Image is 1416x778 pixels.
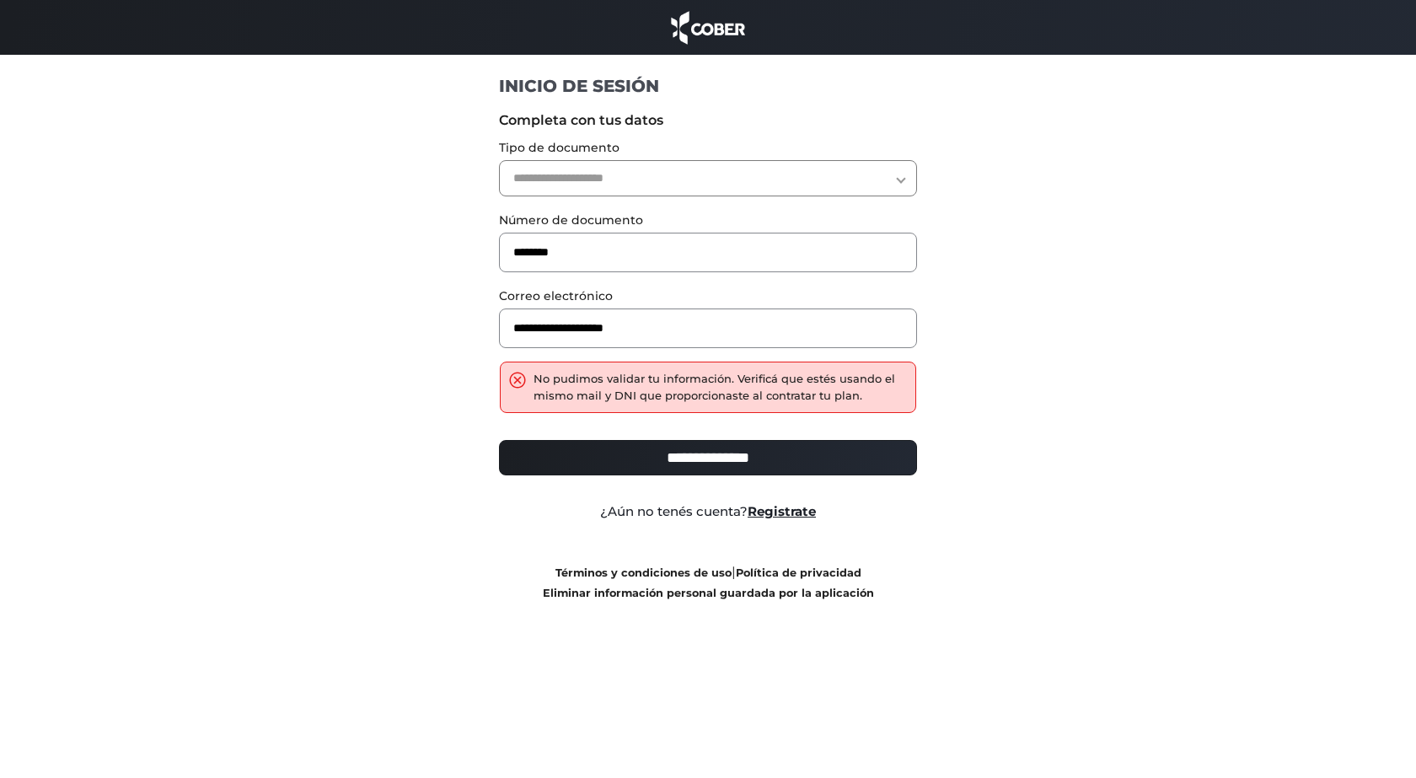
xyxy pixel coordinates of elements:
h1: INICIO DE SESIÓN [499,75,918,97]
a: Eliminar información personal guardada por la aplicación [543,587,874,599]
label: Tipo de documento [499,139,918,157]
label: Completa con tus datos [499,110,918,131]
a: Registrate [748,503,816,519]
div: No pudimos validar tu información. Verificá que estés usando el mismo mail y DNI que proporcionas... [534,371,908,404]
img: cober_marca.png [667,8,749,46]
div: ¿Aún no tenés cuenta? [486,502,931,522]
label: Correo electrónico [499,287,918,305]
a: Términos y condiciones de uso [555,566,732,579]
div: | [486,562,931,603]
a: Política de privacidad [736,566,861,579]
label: Número de documento [499,212,918,229]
